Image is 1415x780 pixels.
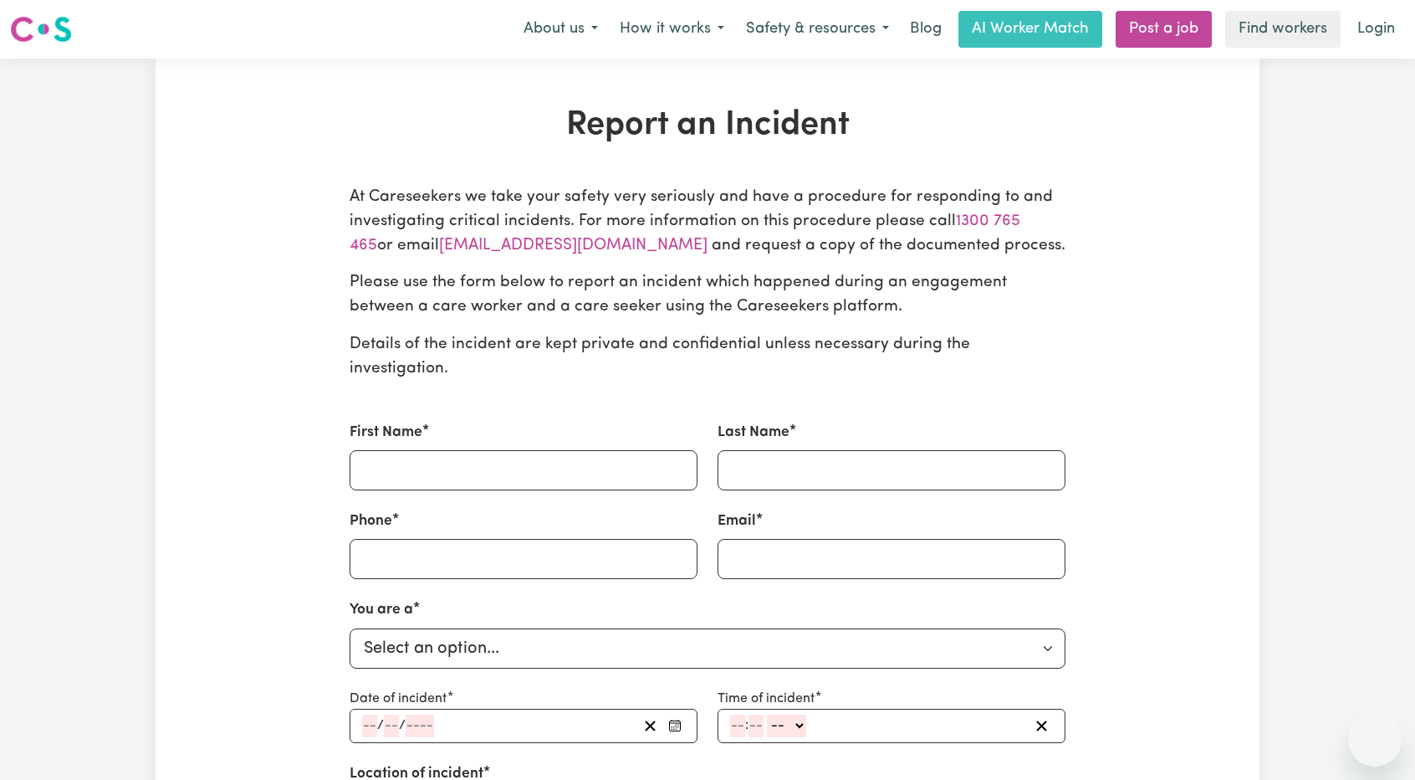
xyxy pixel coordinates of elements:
[609,12,735,47] button: How it works
[350,213,1020,254] a: 1300 765 465
[1225,11,1341,48] a: Find workers
[350,333,1065,382] p: Details of the incident are kept private and confidential unless necessary during the investigation.
[377,718,384,733] span: /
[958,11,1102,48] a: AI Worker Match
[350,599,413,621] label: You are a
[1116,11,1212,48] a: Post a job
[513,12,609,47] button: About us
[730,715,745,737] input: --
[350,186,1065,258] p: At Careseekers we take your safety very seriously and have a procedure for responding to and inve...
[350,689,447,709] label: Date of incident
[399,718,406,733] span: /
[10,14,72,44] img: Careseekers logo
[748,715,764,737] input: --
[350,271,1065,320] p: Please use the form below to report an incident which happened during an engagement between a car...
[362,715,377,737] input: --
[637,715,663,737] button: Reset date
[663,715,687,737] button: Enter the date of the incident
[10,10,72,49] a: Careseekers logo
[350,511,392,532] label: Phone
[735,12,900,47] button: Safety & resources
[718,422,789,444] label: Last Name
[350,105,1065,146] h1: Report an Incident
[718,689,815,709] label: Time of incident
[384,715,399,737] input: --
[1348,713,1402,767] iframe: Button to launch messaging window
[1347,11,1405,48] a: Login
[745,718,748,733] span: :
[406,715,434,737] input: ----
[900,11,952,48] a: Blog
[718,511,756,532] label: Email
[350,422,422,444] label: First Name
[439,238,707,254] a: [EMAIL_ADDRESS][DOMAIN_NAME]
